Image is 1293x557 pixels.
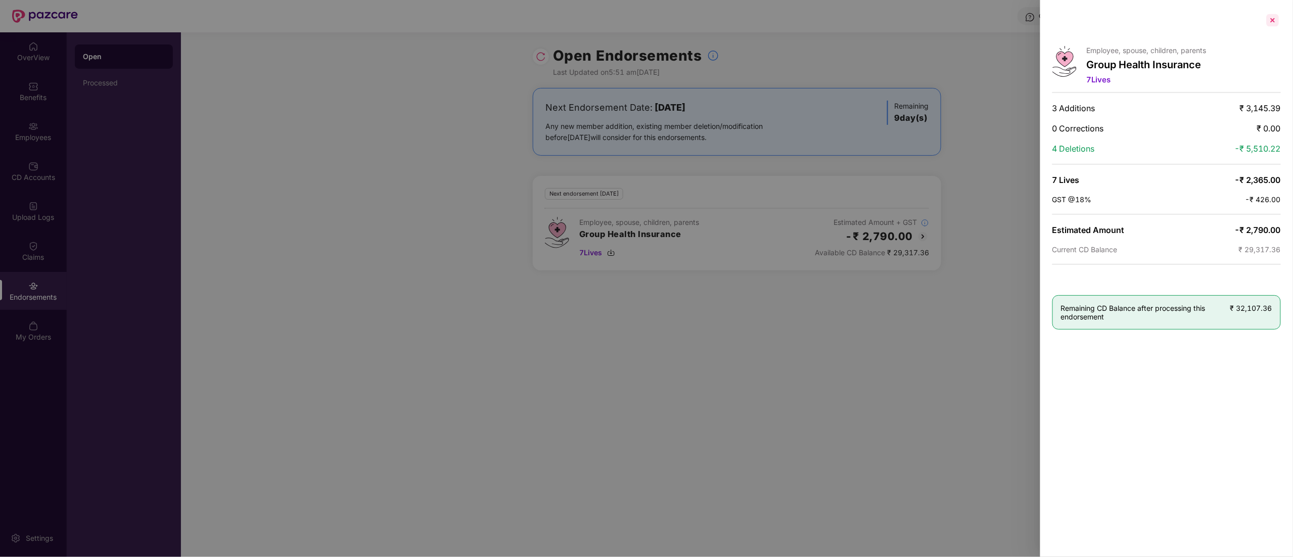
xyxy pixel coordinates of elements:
span: -₹ 2,365.00 [1235,175,1281,185]
img: svg+xml;base64,PHN2ZyB4bWxucz0iaHR0cDovL3d3dy53My5vcmcvMjAwMC9zdmciIHdpZHRoPSI0Ny43MTQiIGhlaWdodD... [1052,46,1077,77]
span: 0 Corrections [1052,123,1104,133]
span: Estimated Amount [1052,225,1125,235]
span: ₹ 32,107.36 [1230,304,1272,312]
span: -₹ 5,510.22 [1235,144,1281,154]
span: 7 Lives [1052,175,1080,185]
span: 3 Additions [1052,103,1095,113]
span: ₹ 29,317.36 [1239,245,1281,254]
p: Group Health Insurance [1087,59,1207,71]
span: ₹ 0.00 [1257,123,1281,133]
span: -₹ 2,790.00 [1235,225,1281,235]
p: Employee, spouse, children, parents [1087,46,1207,55]
span: Remaining CD Balance after processing this endorsement [1061,304,1230,321]
span: -₹ 426.00 [1245,195,1281,204]
span: GST @18% [1052,195,1092,204]
span: Current CD Balance [1052,245,1118,254]
span: 4 Deletions [1052,144,1095,154]
span: ₹ 3,145.39 [1240,103,1281,113]
span: 7 Lives [1087,75,1111,84]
